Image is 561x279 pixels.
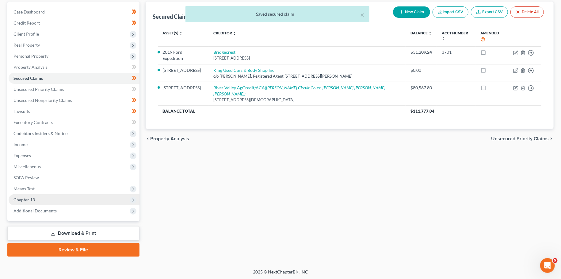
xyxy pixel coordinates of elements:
[9,117,139,128] a: Executory Contracts
[13,42,40,48] span: Real Property
[13,31,39,37] span: Client Profile
[233,32,236,35] i: unfold_more
[410,31,432,35] a: Balance unfold_more
[540,258,555,273] iframe: Intercom live chat
[213,73,401,79] div: c/o [PERSON_NAME], Registered Agent [STREET_ADDRESS][PERSON_NAME]
[13,186,35,191] span: Means Test
[163,31,183,35] a: Asset(s) unfold_more
[442,49,471,55] div: 3701
[213,55,401,61] div: [STREET_ADDRESS]
[442,31,468,41] a: Acct Number unfold_more
[410,85,432,91] div: $80,567.80
[13,142,28,147] span: Income
[163,49,204,61] li: 2019 Ford Expedition
[13,109,30,114] span: Lawsuits
[7,226,139,241] a: Download & Print
[13,98,72,103] span: Unsecured Nonpriority Claims
[13,175,39,180] span: SOFA Review
[213,85,385,96] i: ([PERSON_NAME] Circuit Court, [PERSON_NAME] [PERSON_NAME] [PERSON_NAME])
[491,136,549,141] span: Unsecured Priority Claims
[213,85,385,96] a: River Valley AgCredit/ACA([PERSON_NAME] Circuit Court, [PERSON_NAME] [PERSON_NAME] [PERSON_NAME])
[9,95,139,106] a: Unsecured Nonpriority Claims
[428,32,432,35] i: unfold_more
[13,197,35,202] span: Chapter 13
[410,109,434,114] span: $111,777.04
[13,208,57,213] span: Additional Documents
[13,53,48,59] span: Personal Property
[213,68,274,73] a: King Used Cars & Body Shop Inc
[7,243,139,257] a: Review & File
[213,49,235,55] a: Bridgecrest
[190,11,364,17] div: Saved secured claim
[146,136,189,141] button: chevron_left Property Analysis
[213,31,236,35] a: Creditor unfold_more
[213,97,401,103] div: [STREET_ADDRESS][DEMOGRAPHIC_DATA]
[491,136,554,141] button: Unsecured Priority Claims chevron_right
[13,87,64,92] span: Unsecured Priority Claims
[9,73,139,84] a: Secured Claims
[549,136,554,141] i: chevron_right
[9,172,139,183] a: SOFA Review
[442,37,445,41] i: unfold_more
[13,20,40,25] span: Credit Report
[410,67,432,73] div: $0.00
[13,120,53,125] span: Executory Contracts
[163,85,204,91] li: [STREET_ADDRESS]
[13,76,43,81] span: Secured Claims
[475,27,508,46] th: Amended
[553,258,558,263] span: 5
[179,32,183,35] i: unfold_more
[13,64,48,70] span: Property Analysis
[410,49,432,55] div: $31,209.24
[13,131,69,136] span: Codebtors Insiders & Notices
[158,105,406,116] th: Balance Total
[13,164,41,169] span: Miscellaneous
[151,136,189,141] span: Property Analysis
[163,67,204,73] li: [STREET_ADDRESS]
[9,62,139,73] a: Property Analysis
[9,106,139,117] a: Lawsuits
[13,153,31,158] span: Expenses
[146,136,151,141] i: chevron_left
[360,11,364,18] button: ×
[9,84,139,95] a: Unsecured Priority Claims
